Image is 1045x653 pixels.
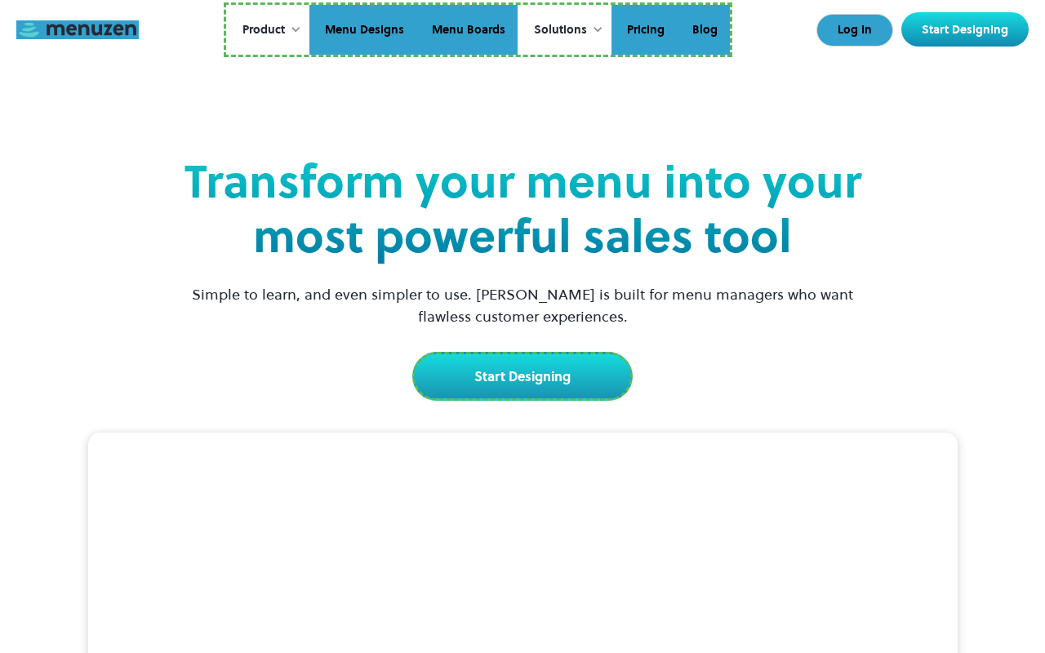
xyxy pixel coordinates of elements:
[816,14,893,47] a: Log In
[178,283,867,327] p: Simple to learn, and even simpler to use. [PERSON_NAME] is built for menu managers who want flawl...
[309,5,416,56] a: Menu Designs
[412,352,633,401] a: Start Designing
[226,5,309,56] div: Product
[242,21,285,39] div: Product
[534,21,587,39] div: Solutions
[178,154,867,264] h1: Transform your menu into your most powerful sales tool
[677,5,730,56] a: Blog
[611,5,677,56] a: Pricing
[901,12,1029,47] a: Start Designing
[416,5,518,56] a: Menu Boards
[518,5,611,56] div: Solutions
